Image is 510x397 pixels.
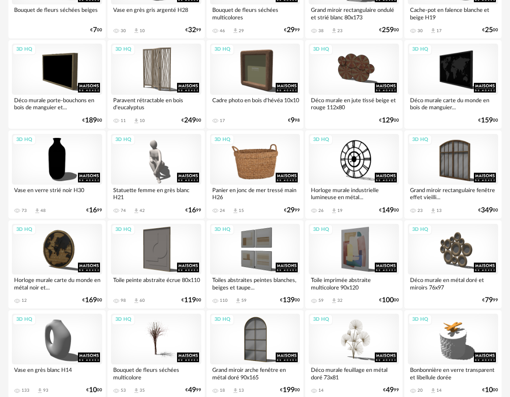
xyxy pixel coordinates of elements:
div: 3D HQ [111,314,135,325]
div: € 99 [383,387,399,393]
a: 3D HQ Vase en verre strié noir H30 73 Download icon 48 €1699 [8,130,106,219]
div: € 00 [181,118,201,123]
div: 32 [337,298,343,303]
div: 110 [220,298,228,303]
span: Download icon [133,208,140,214]
span: 129 [382,118,394,123]
div: 14 [318,388,324,393]
span: Download icon [232,27,239,34]
div: 3D HQ [408,44,432,55]
div: 42 [140,208,145,213]
div: € 00 [482,27,498,33]
div: 3D HQ [211,134,234,145]
div: Toile peinte abstraite écrue 80x110 [111,275,201,292]
span: 10 [485,387,493,393]
div: 15 [239,208,244,213]
div: € 00 [478,208,498,213]
div: 3D HQ [12,314,36,325]
span: 249 [184,118,196,123]
div: 98 [121,298,126,303]
span: 16 [89,208,97,213]
span: 7 [93,27,97,33]
div: 3D HQ [12,224,36,235]
div: 3D HQ [211,314,234,325]
div: € 98 [288,118,300,123]
span: 29 [287,208,295,213]
div: 3D HQ [309,224,333,235]
div: Déco murale en métal doré et miroirs 76x97 [408,275,498,292]
span: Download icon [133,118,140,124]
div: 3D HQ [408,314,432,325]
div: 24 [220,208,225,213]
div: Horloge murale carte du monde en métal noir et... [12,275,102,292]
a: 3D HQ Grand miroir rectangulaire fenêtre effet vieilli... 23 Download icon 13 €34900 [404,130,502,219]
span: 189 [85,118,97,123]
div: 14 [436,388,442,393]
div: 74 [121,208,126,213]
div: € 00 [379,27,399,33]
div: € 00 [86,387,102,393]
div: € 00 [280,297,300,303]
a: 3D HQ Cadre photo en bois d'hévéa 10x10 17 €998 [207,40,304,128]
span: 119 [184,297,196,303]
div: € 00 [478,118,498,123]
div: 3D HQ [111,134,135,145]
div: Horloge murale industrielle lumineuse en métal... [309,185,399,202]
div: 23 [337,28,343,33]
div: Toiles abstraites peintes blanches, beiges et taupe... [210,275,300,292]
div: Déco murale porte-bouchons en bois de manguier et... [12,95,102,112]
span: Download icon [331,297,337,304]
div: € 00 [82,297,102,303]
div: Vase en grès gris argenté H28 [111,4,201,22]
div: Paravent rétractable en bois d'eucalyptus [111,95,201,112]
span: 169 [85,297,97,303]
span: 16 [188,208,196,213]
div: 3D HQ [309,314,333,325]
div: Cache-pot en faïence blanche et beige H19 [408,4,498,22]
div: 30 [418,28,423,33]
div: € 00 [181,297,201,303]
a: 3D HQ Paravent rétractable en bois d'eucalyptus 11 Download icon 10 €24900 [107,40,205,128]
div: € 99 [284,27,300,33]
div: Déco murale feuillage en métal doré 73x81 [309,364,399,382]
div: 11 [121,118,126,123]
a: 3D HQ Déco murale en jute tissé beige et rouge 112x80 €12900 [305,40,403,128]
span: Download icon [133,297,140,304]
div: 3D HQ [408,224,432,235]
div: Bonbonnière en verre transparent et libellule dorée [408,364,498,382]
span: Download icon [331,208,337,214]
div: 60 [140,298,145,303]
span: 32 [188,27,196,33]
div: € 99 [185,387,201,393]
div: € 00 [482,387,498,393]
span: Download icon [331,27,337,34]
a: 3D HQ Horloge murale industrielle lumineuse en métal... 26 Download icon 19 €14900 [305,130,403,219]
div: Bouquet de fleurs séchées beiges [12,4,102,22]
a: 3D HQ Toile imprimée abstraite multicolore 90x120 59 Download icon 32 €10000 [305,220,403,308]
div: 29 [239,28,244,33]
div: 35 [140,388,145,393]
div: 3D HQ [111,44,135,55]
div: € 00 [379,208,399,213]
div: 53 [121,388,126,393]
div: 3D HQ [408,134,432,145]
span: Download icon [430,27,436,34]
div: € 00 [82,118,102,123]
div: 59 [318,298,324,303]
div: 12 [22,298,27,303]
span: 259 [382,27,394,33]
div: Grand miroir arche fenêtre en métal doré 90x165 [210,364,300,382]
span: 100 [382,297,394,303]
a: 3D HQ Déco murale carte du monde en bois de manguier... €15900 [404,40,502,128]
div: € 99 [185,27,201,33]
div: 20 [418,388,423,393]
div: Panier en jonc de mer tressé main H26 [210,185,300,202]
div: € 00 [280,387,300,393]
div: Déco murale carte du monde en bois de manguier... [408,95,498,112]
span: 25 [485,27,493,33]
div: Bouquet de fleurs séchées multicolore [111,364,201,382]
div: 13 [436,208,442,213]
div: € 00 [90,27,102,33]
div: € 99 [482,297,498,303]
span: Download icon [133,27,140,34]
